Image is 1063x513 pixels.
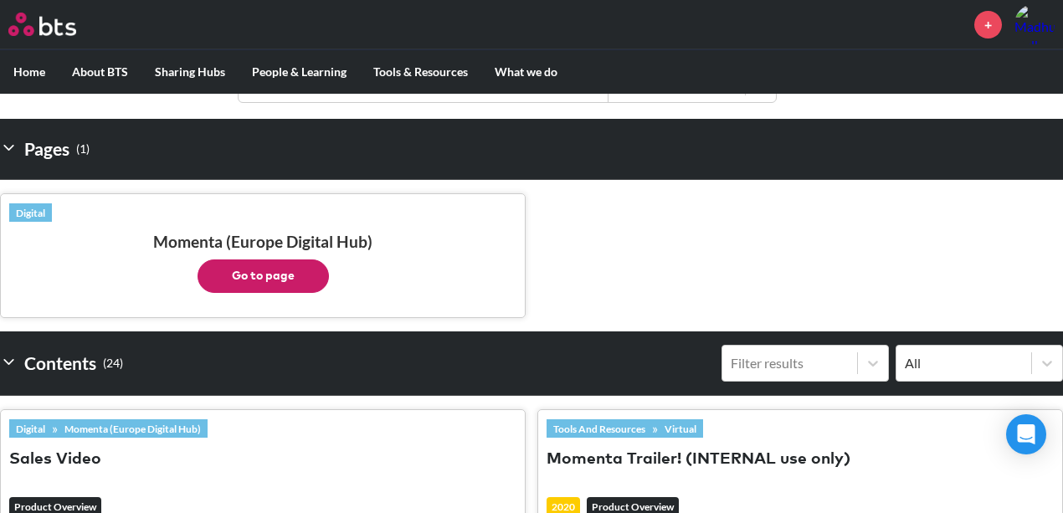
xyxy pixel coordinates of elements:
button: Momenta Trailer! (INTERNAL use only) [547,449,850,471]
img: Madhura Kulkarni [1014,4,1055,44]
small: ( 24 ) [103,352,123,375]
label: Sharing Hubs [141,50,239,94]
div: Open Intercom Messenger [1006,414,1046,454]
label: People & Learning [239,50,360,94]
img: BTS Logo [8,13,76,36]
div: All [905,354,1023,372]
div: Filter results [731,354,849,372]
label: About BTS [59,50,141,94]
a: + [974,11,1002,38]
label: Tools & Resources [360,50,481,94]
a: Go home [8,13,107,36]
a: Momenta (Europe Digital Hub) [58,419,208,438]
a: Virtual [658,419,703,438]
div: » [9,419,208,438]
a: Digital [9,419,52,438]
button: Sales Video [9,449,101,471]
a: Profile [1014,4,1055,44]
small: ( 1 ) [76,138,90,161]
a: Tools And Resources [547,419,652,438]
div: » [547,419,703,438]
h3: Momenta (Europe Digital Hub) [9,232,516,293]
button: Go to page [198,259,329,293]
a: Digital [9,203,52,222]
label: What we do [481,50,571,94]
